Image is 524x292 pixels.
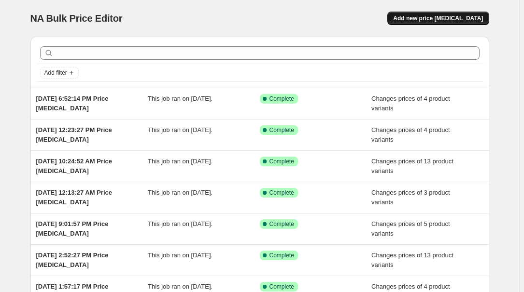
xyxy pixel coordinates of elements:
[40,67,79,79] button: Add filter
[371,189,450,206] span: Changes prices of 3 product variants
[387,12,489,25] button: Add new price [MEDICAL_DATA]
[148,126,212,133] span: This job ran on [DATE].
[36,220,109,237] span: [DATE] 9:01:57 PM Price [MEDICAL_DATA]
[148,95,212,102] span: This job ran on [DATE].
[36,189,113,206] span: [DATE] 12:13:27 AM Price [MEDICAL_DATA]
[148,220,212,227] span: This job ran on [DATE].
[393,14,483,22] span: Add new price [MEDICAL_DATA]
[36,252,109,268] span: [DATE] 2:52:27 PM Price [MEDICAL_DATA]
[148,189,212,196] span: This job ran on [DATE].
[148,283,212,290] span: This job ran on [DATE].
[36,158,113,174] span: [DATE] 10:24:52 AM Price [MEDICAL_DATA]
[269,220,294,228] span: Complete
[371,252,453,268] span: Changes prices of 13 product variants
[269,158,294,165] span: Complete
[371,95,450,112] span: Changes prices of 4 product variants
[148,252,212,259] span: This job ran on [DATE].
[371,158,453,174] span: Changes prices of 13 product variants
[44,69,67,77] span: Add filter
[148,158,212,165] span: This job ran on [DATE].
[269,95,294,103] span: Complete
[269,189,294,197] span: Complete
[269,283,294,291] span: Complete
[269,126,294,134] span: Complete
[36,126,112,143] span: [DATE] 12:23:27 PM Price [MEDICAL_DATA]
[371,126,450,143] span: Changes prices of 4 product variants
[269,252,294,259] span: Complete
[371,220,450,237] span: Changes prices of 5 product variants
[36,95,109,112] span: [DATE] 6:52:14 PM Price [MEDICAL_DATA]
[30,13,123,24] span: NA Bulk Price Editor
